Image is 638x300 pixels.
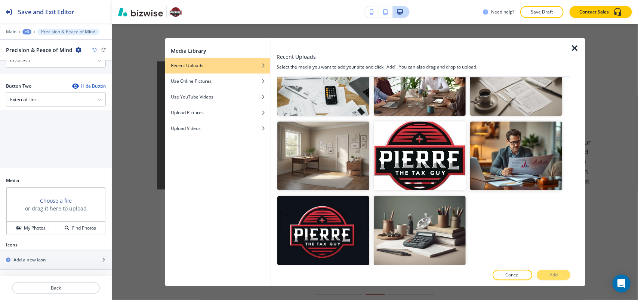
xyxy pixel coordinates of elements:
[18,7,74,16] h2: Save and Exit Editor
[7,222,56,235] button: My Photos
[170,6,182,18] img: Your Logo
[491,9,514,15] h3: Need help?
[13,285,99,291] p: Back
[6,177,106,184] h2: Media
[165,105,270,121] button: Upload Pictures
[165,58,270,73] button: Recent Uploads
[6,29,16,34] button: Main
[570,6,632,18] button: Contact Sales
[165,89,270,105] button: Use YouTube Videos
[22,29,31,34] button: +3
[165,73,270,89] button: Use Online Pictures
[6,187,106,236] div: Choose a fileor drag it here to uploadMy PhotosFind Photos
[171,109,204,116] h4: Upload Pictures
[165,121,270,136] button: Upload Videos
[277,53,316,61] h3: Recent Uploads
[72,83,106,89] button: Hide Button
[6,46,73,54] h2: Precision & Peace of Mind
[171,47,206,55] h2: Media Library
[171,62,203,69] h4: Recent Uploads
[171,125,201,132] h4: Upload Videos
[13,257,46,263] h2: Add a new icon
[6,242,18,248] h2: Icons
[579,9,609,15] p: Contact Sales
[505,272,520,278] p: Cancel
[12,282,100,294] button: Back
[6,83,31,90] h2: Button Two
[72,225,96,231] h4: Find Photos
[6,54,97,67] input: Manual Input
[37,29,99,35] button: Precision & Peace of Mind
[530,9,554,15] p: Save Draft
[277,64,570,70] h4: Select the media you want to add your site and click "Add". You can also drag and drop to upload.
[41,29,95,34] p: Precision & Peace of Mind
[56,222,105,235] button: Find Photos
[25,204,87,212] h3: or drag it here to upload
[613,275,631,293] div: Open Intercom Messenger
[171,94,213,100] h4: Use YouTube Videos
[171,78,212,85] h4: Use Online Pictures
[24,225,46,231] h4: My Photos
[520,6,564,18] button: Save Draft
[40,197,72,204] button: Choose a file
[493,270,532,280] button: Cancel
[118,7,163,16] img: Bizwise Logo
[10,96,37,103] h4: External Link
